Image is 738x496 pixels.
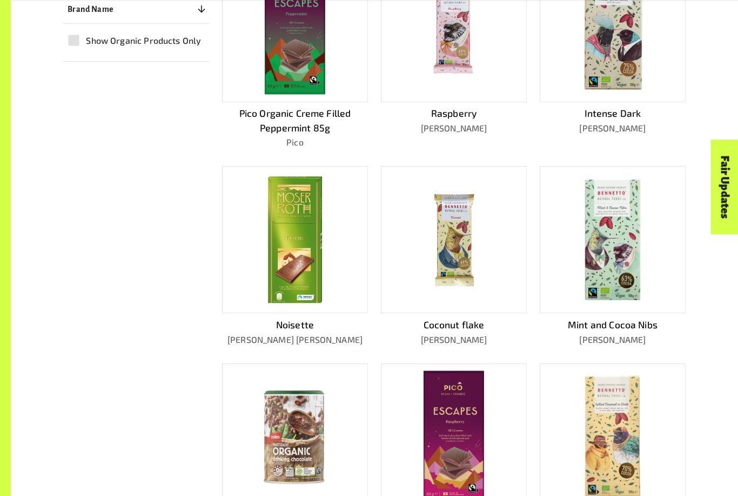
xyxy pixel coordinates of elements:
a: Noisette[PERSON_NAME] [PERSON_NAME] [222,166,368,346]
p: Raspberry [381,106,527,120]
span: Show Organic Products Only [86,34,201,47]
p: Intense Dark [540,106,686,120]
p: Noisette [222,318,368,332]
a: Mint and Cocoa Nibs[PERSON_NAME] [540,166,686,346]
p: [PERSON_NAME] [PERSON_NAME] [222,333,368,346]
p: [PERSON_NAME] [381,333,527,346]
a: Coconut flake[PERSON_NAME] [381,166,527,346]
p: Pico [222,136,368,149]
p: Pico Organic Creme Filled Peppermint 85g [222,106,368,135]
p: Coconut flake [381,318,527,332]
p: [PERSON_NAME] [540,333,686,346]
p: [PERSON_NAME] [381,122,527,135]
p: Mint and Cocoa Nibs [540,318,686,332]
p: Brand Name [68,3,114,16]
p: [PERSON_NAME] [540,122,686,135]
